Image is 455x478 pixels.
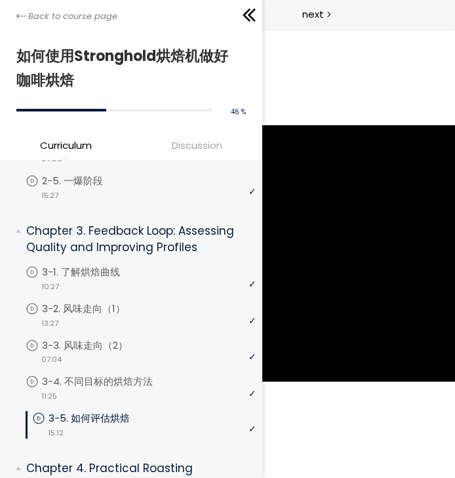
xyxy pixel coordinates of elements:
[40,138,92,153] span: Curriculum
[48,428,64,439] span: 15:12
[42,374,179,389] p: 3-4. 不同目标的烘焙方法
[26,460,246,477] p: Chapter 4. Practical Roasting
[231,107,246,117] span: 46 %
[28,10,117,23] span: Back to course page
[42,174,129,188] p: 2-5. 一爆阶段
[42,338,154,353] p: 3-3. 风味走向（2）
[41,354,62,365] span: 07:04
[302,7,324,22] span: next
[41,391,57,402] span: 11:25
[16,10,117,23] a: Back to course page
[49,411,156,426] p: 3-5. 如何评估烘焙
[41,318,58,329] span: 13:27
[41,190,58,201] span: 15:27
[26,223,246,255] p: Chapter 3. Feedback Loop: Assessing Quality and Improving Profiles
[16,44,239,93] h1: 如何使用Stronghold烘焙机做好咖啡烘焙
[134,138,259,153] span: Discussion
[42,265,146,279] p: 3-1. 了解烘焙曲线
[42,302,151,316] p: 3-2. 风味走向（1）
[41,281,59,292] span: 10:27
